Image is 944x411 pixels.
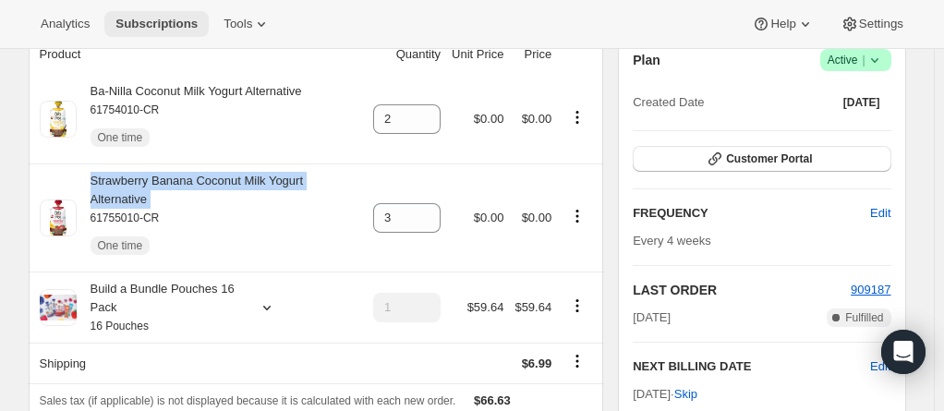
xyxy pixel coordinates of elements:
[633,234,711,248] span: Every 4 weeks
[368,34,446,75] th: Quantity
[563,107,592,127] button: Product actions
[30,11,101,37] button: Analytics
[522,112,552,126] span: $0.00
[862,53,865,67] span: |
[633,204,870,223] h2: FREQUENCY
[212,11,282,37] button: Tools
[77,172,363,264] div: Strawberry Banana Coconut Milk Yogurt Alternative
[29,343,369,383] th: Shipping
[474,211,504,224] span: $0.00
[633,51,660,69] h2: Plan
[41,17,90,31] span: Analytics
[563,351,592,371] button: Shipping actions
[633,308,671,327] span: [DATE]
[446,34,509,75] th: Unit Price
[633,281,851,299] h2: LAST ORDER
[859,199,902,228] button: Edit
[522,211,552,224] span: $0.00
[741,11,825,37] button: Help
[563,296,592,316] button: Product actions
[851,283,890,296] a: 909187
[29,34,369,75] th: Product
[224,17,252,31] span: Tools
[828,51,884,69] span: Active
[98,130,143,145] span: One time
[663,380,708,409] button: Skip
[91,212,160,224] small: 61755010-CR
[633,387,697,401] span: [DATE] ·
[467,300,504,314] span: $59.64
[881,330,926,374] div: Open Intercom Messenger
[770,17,795,31] span: Help
[851,281,890,299] button: 909187
[40,394,456,407] span: Sales tax (if applicable) is not displayed because it is calculated with each new order.
[859,17,903,31] span: Settings
[474,112,504,126] span: $0.00
[40,101,77,138] img: product img
[832,90,891,115] button: [DATE]
[563,206,592,226] button: Product actions
[829,11,914,37] button: Settings
[843,95,880,110] span: [DATE]
[726,151,812,166] span: Customer Portal
[98,238,143,253] span: One time
[115,17,198,31] span: Subscriptions
[40,199,77,236] img: product img
[91,320,149,332] small: 16 Pouches
[845,310,883,325] span: Fulfilled
[633,146,890,172] button: Customer Portal
[509,34,557,75] th: Price
[514,300,551,314] span: $59.64
[474,393,511,407] span: $66.63
[77,82,302,156] div: Ba-Nilla Coconut Milk Yogurt Alternative
[870,204,890,223] span: Edit
[77,280,243,335] div: Build a Bundle Pouches 16 Pack
[91,103,160,116] small: 61754010-CR
[674,385,697,404] span: Skip
[522,357,552,370] span: $6.99
[633,93,704,112] span: Created Date
[633,357,870,376] h2: NEXT BILLING DATE
[870,357,890,376] button: Edit
[104,11,209,37] button: Subscriptions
